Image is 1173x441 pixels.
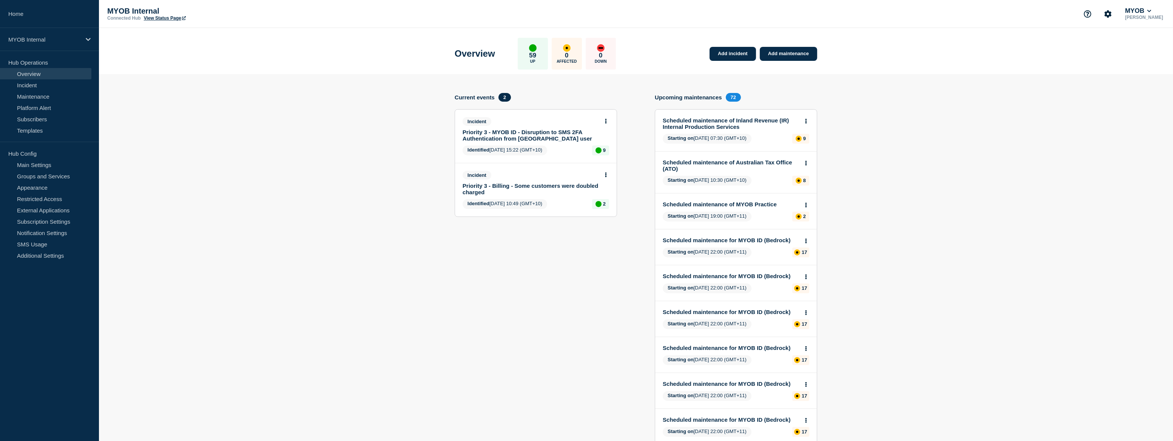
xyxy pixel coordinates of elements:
[668,249,694,255] span: Starting on
[107,7,258,15] p: MYOB Internal
[668,393,694,398] span: Starting on
[794,249,800,255] div: affected
[802,393,807,399] p: 17
[663,309,799,315] a: Scheduled maintenance for MYOB ID (Bedrock)
[455,48,495,59] h1: Overview
[794,285,800,291] div: affected
[663,391,752,401] span: [DATE] 22:00 (GMT+11)
[463,171,491,179] span: Incident
[803,136,806,141] p: 9
[1124,7,1153,15] button: MYOB
[796,136,802,142] div: affected
[463,183,599,195] a: Priority 3 - Billing - Some customers were doubled charged
[663,427,752,437] span: [DATE] 22:00 (GMT+11)
[529,44,537,52] div: up
[663,159,799,172] a: Scheduled maintenance of Australian Tax Office (ATO)
[663,117,799,130] a: Scheduled maintenance of Inland Revenue (IR) Internal Production Services
[668,213,694,219] span: Starting on
[794,429,800,435] div: affected
[603,147,606,153] p: 9
[802,285,807,291] p: 17
[668,135,694,141] span: Starting on
[1124,15,1165,20] p: [PERSON_NAME]
[597,44,605,52] div: down
[663,176,752,186] span: [DATE] 10:30 (GMT+10)
[794,321,800,327] div: affected
[530,59,536,63] p: Up
[463,145,547,155] span: [DATE] 15:22 (GMT+10)
[668,285,694,291] span: Starting on
[455,94,495,101] h4: Current events
[603,201,606,207] p: 2
[794,357,800,363] div: affected
[668,429,694,434] span: Starting on
[663,319,752,329] span: [DATE] 22:00 (GMT+11)
[463,199,547,209] span: [DATE] 10:49 (GMT+10)
[794,393,800,399] div: affected
[663,134,752,144] span: [DATE] 07:30 (GMT+10)
[803,214,806,219] p: 2
[668,177,694,183] span: Starting on
[726,93,741,102] span: 72
[760,47,817,61] a: Add maintenance
[107,15,141,21] p: Connected Hub
[463,117,491,126] span: Incident
[144,15,186,21] a: View Status Page
[663,355,752,365] span: [DATE] 22:00 (GMT+11)
[663,212,752,221] span: [DATE] 19:00 (GMT+11)
[468,147,489,153] span: Identified
[1100,6,1116,22] button: Account settings
[663,237,799,243] a: Scheduled maintenance for MYOB ID (Bedrock)
[668,321,694,326] span: Starting on
[596,147,602,153] div: up
[663,248,752,257] span: [DATE] 22:00 (GMT+11)
[1080,6,1096,22] button: Support
[802,357,807,363] p: 17
[595,59,607,63] p: Down
[655,94,722,101] h4: Upcoming maintenances
[663,345,799,351] a: Scheduled maintenance for MYOB ID (Bedrock)
[663,273,799,279] a: Scheduled maintenance for MYOB ID (Bedrock)
[663,416,799,423] a: Scheduled maintenance for MYOB ID (Bedrock)
[663,381,799,387] a: Scheduled maintenance for MYOB ID (Bedrock)
[668,357,694,362] span: Starting on
[529,52,536,59] p: 59
[663,201,799,207] a: Scheduled maintenance of MYOB Practice
[565,52,568,59] p: 0
[663,283,752,293] span: [DATE] 22:00 (GMT+11)
[802,321,807,327] p: 17
[8,36,81,43] p: MYOB Internal
[796,214,802,220] div: affected
[803,178,806,183] p: 8
[796,178,802,184] div: affected
[499,93,511,102] span: 2
[463,129,599,142] a: Priority 3 - MYOB ID - Disruption to SMS 2FA Authentication from [GEOGRAPHIC_DATA] user
[599,52,602,59] p: 0
[468,201,489,206] span: Identified
[596,201,602,207] div: up
[563,44,571,52] div: affected
[557,59,577,63] p: Affected
[710,47,756,61] a: Add incident
[802,429,807,435] p: 17
[802,249,807,255] p: 17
